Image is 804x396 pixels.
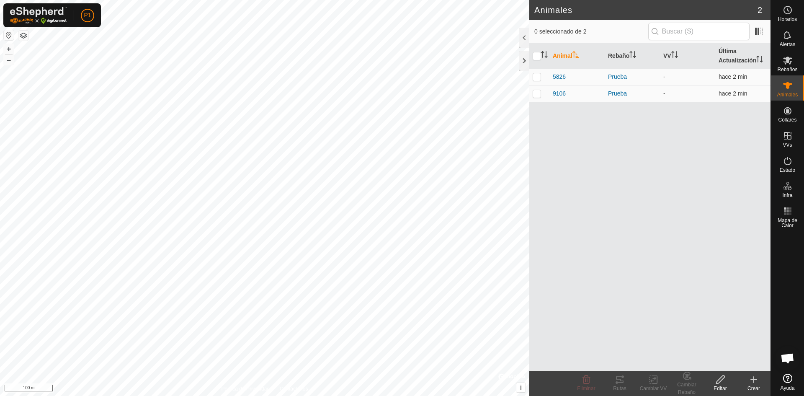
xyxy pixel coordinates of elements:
[780,42,795,47] span: Alertas
[534,5,758,15] h2: Animales
[629,52,636,59] p-sorticon: Activar para ordenar
[553,89,566,98] span: 9106
[773,218,802,228] span: Mapa de Calor
[703,385,737,392] div: Editar
[780,168,795,173] span: Estado
[4,30,14,40] button: Restablecer Mapa
[648,23,750,40] input: Buscar (S)
[84,11,91,20] span: P1
[781,386,795,391] span: Ayuda
[4,44,14,54] button: +
[608,89,657,98] div: Prueba
[663,73,665,80] app-display-virtual-paddock-transition: -
[778,117,796,122] span: Collares
[783,142,792,148] span: VVs
[553,72,566,81] span: 5826
[778,17,797,22] span: Horarios
[719,73,747,80] span: 2 sept 2025, 8:33
[516,383,526,392] button: i
[608,72,657,81] div: Prueba
[782,193,792,198] span: Infra
[771,370,804,394] a: Ayuda
[549,44,605,69] th: Animal
[660,44,715,69] th: VV
[534,27,648,36] span: 0 seleccionado de 2
[636,385,670,392] div: Cambiar VV
[719,90,747,97] span: 2 sept 2025, 8:33
[777,67,797,72] span: Rebaños
[541,52,548,59] p-sorticon: Activar para ordenar
[671,52,678,59] p-sorticon: Activar para ordenar
[605,44,660,69] th: Rebaño
[280,385,308,393] a: Contáctenos
[777,92,798,97] span: Animales
[715,44,770,69] th: Última Actualización
[663,90,665,97] app-display-virtual-paddock-transition: -
[775,346,800,371] a: Chat abierto
[756,57,763,64] p-sorticon: Activar para ordenar
[222,385,270,393] a: Política de Privacidad
[4,55,14,65] button: –
[18,31,28,41] button: Capas del Mapa
[572,52,579,59] p-sorticon: Activar para ordenar
[670,381,703,396] div: Cambiar Rebaño
[737,385,770,392] div: Crear
[520,384,522,391] span: i
[758,4,762,16] span: 2
[603,385,636,392] div: Rutas
[577,386,595,391] span: Eliminar
[10,7,67,24] img: Logo Gallagher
